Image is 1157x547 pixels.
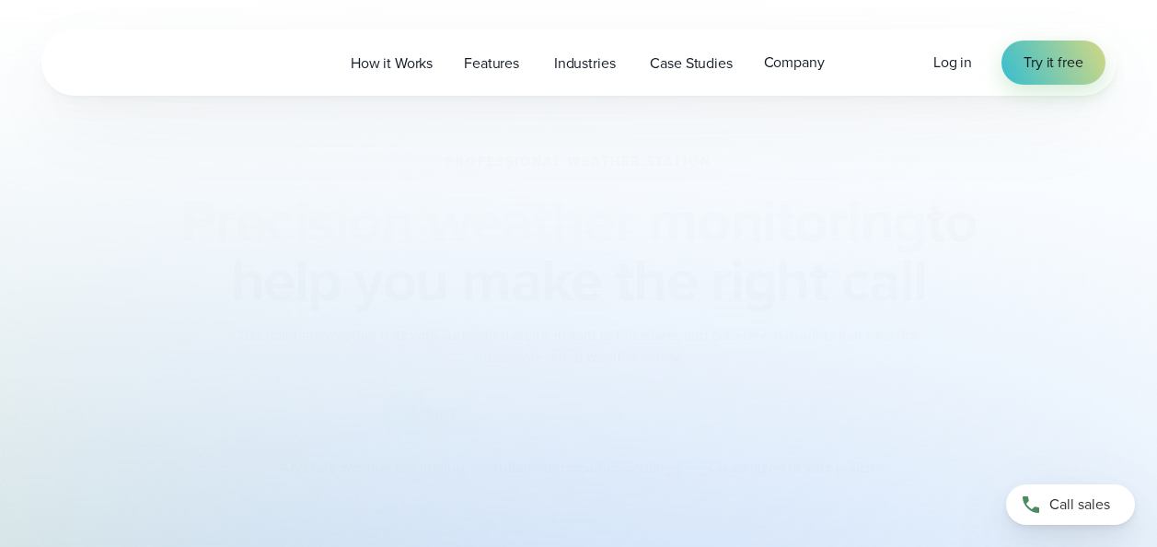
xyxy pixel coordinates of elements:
[335,44,448,82] a: How it Works
[1001,41,1105,85] a: Try it free
[1049,494,1110,516] span: Call sales
[464,52,519,75] span: Features
[764,52,825,74] span: Company
[1006,484,1135,525] a: Call sales
[650,52,732,75] span: Case Studies
[351,52,433,75] span: How it Works
[554,52,616,75] span: Industries
[933,52,972,74] a: Log in
[1024,52,1082,74] span: Try it free
[634,44,747,82] a: Case Studies
[933,52,972,73] span: Log in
